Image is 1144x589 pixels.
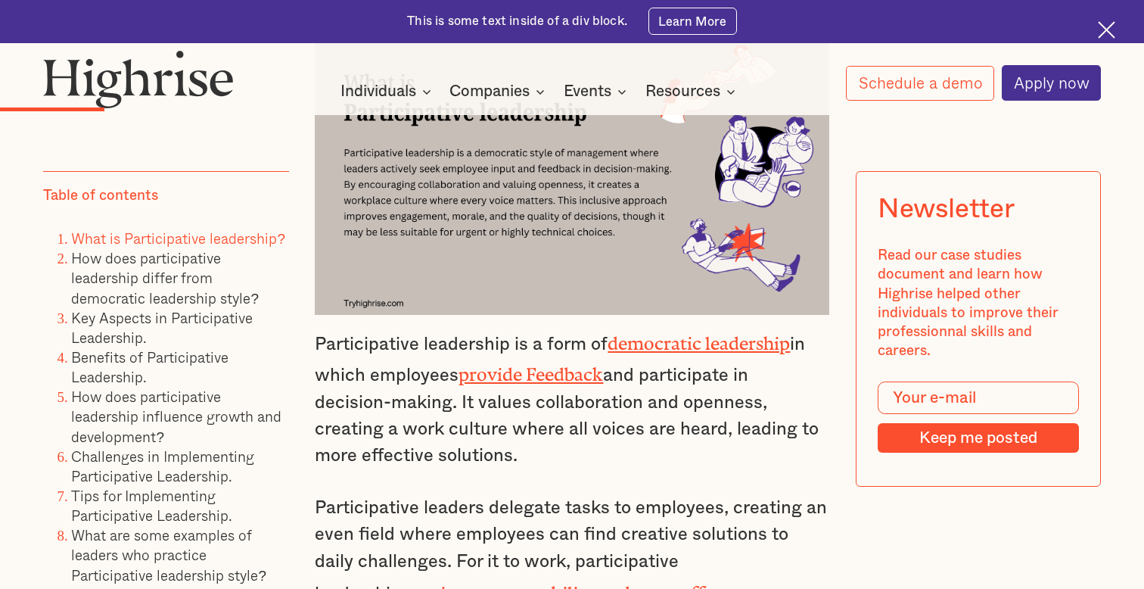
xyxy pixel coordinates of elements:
img: Participative leadership [315,25,828,314]
div: Resources [645,83,720,101]
input: Your e-mail [878,382,1079,415]
div: Resources [645,83,740,101]
img: Cross icon [1098,21,1115,39]
div: Table of contents [43,187,158,206]
form: Modal Form [878,382,1079,453]
img: Highrise logo [43,50,235,108]
a: provide Feedback [459,364,603,376]
a: How does participative leadership influence growth and development? [71,386,281,447]
a: Learn More [648,8,737,35]
a: Benefits of Participative Leadership. [71,346,228,388]
div: This is some text inside of a div block. [407,13,627,30]
a: Challenges in Implementing Participative Leadership. [71,445,254,487]
a: Apply now [1002,65,1102,100]
div: Events [564,83,631,101]
div: Individuals [340,83,436,101]
a: What is Participative leadership? [71,228,285,250]
a: Tips for Implementing Participative Leadership. [71,485,232,526]
div: Companies [449,83,530,101]
div: Read our case studies document and learn how Highrise helped other individuals to improve their p... [878,247,1079,361]
input: Keep me posted [878,423,1079,453]
a: Schedule a demo [846,66,994,101]
p: Participative leadership is a form of in which employees and participate in decision-making. It v... [315,327,828,470]
a: democratic leadership [608,333,790,344]
div: Newsletter [878,194,1014,225]
a: What are some examples of leaders who practice Participative leadership style? [71,525,266,586]
a: Key Aspects in Participative Leadership. [71,307,253,348]
div: Individuals [340,83,416,101]
a: How does participative leadership differ from democratic leadership style? [71,248,259,309]
div: Companies [449,83,549,101]
div: Events [564,83,611,101]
